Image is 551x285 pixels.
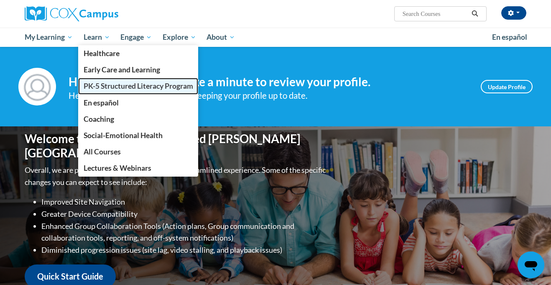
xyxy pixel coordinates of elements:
[84,98,119,107] span: En español
[69,75,468,89] h4: Hi [PERSON_NAME]! Take a minute to review your profile.
[84,32,110,42] span: Learn
[481,80,533,93] a: Update Profile
[120,32,152,42] span: Engage
[84,164,151,172] span: Lectures & Webinars
[202,28,241,47] a: About
[19,28,78,47] a: My Learning
[25,6,184,21] a: Cox Campus
[207,32,235,42] span: About
[78,45,199,62] a: Healthcare
[78,62,199,78] a: Early Care and Learning
[492,33,527,41] span: En español
[469,9,481,19] button: Search
[84,131,163,140] span: Social-Emotional Health
[84,82,193,90] span: PK-5 Structured Literacy Program
[501,6,526,20] button: Account Settings
[25,6,118,21] img: Cox Campus
[41,208,328,220] li: Greater Device Compatibility
[157,28,202,47] a: Explore
[402,9,469,19] input: Search Courses
[41,196,328,208] li: Improved Site Navigation
[78,78,199,94] a: PK-5 Structured Literacy Program
[78,160,199,176] a: Lectures & Webinars
[25,132,328,160] h1: Welcome to the new and improved [PERSON_NAME][GEOGRAPHIC_DATA]
[78,144,199,160] a: All Courses
[25,32,73,42] span: My Learning
[115,28,157,47] a: Engage
[41,244,328,256] li: Diminished progression issues (site lag, video stalling, and playback issues)
[518,252,544,278] iframe: Button to launch messaging window
[78,111,199,127] a: Coaching
[84,49,120,58] span: Healthcare
[84,65,160,74] span: Early Care and Learning
[78,127,199,144] a: Social-Emotional Health
[78,28,115,47] a: Learn
[25,164,328,188] p: Overall, we are proud to provide you with a more streamlined experience. Some of the specific cha...
[84,115,114,123] span: Coaching
[18,68,56,105] img: Profile Image
[41,220,328,244] li: Enhanced Group Collaboration Tools (Action plans, Group communication and collaboration tools, re...
[84,147,121,156] span: All Courses
[487,28,533,46] a: En español
[163,32,196,42] span: Explore
[78,95,199,111] a: En español
[12,28,539,47] div: Main menu
[69,89,468,103] div: Help improve your experience by keeping your profile up to date.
